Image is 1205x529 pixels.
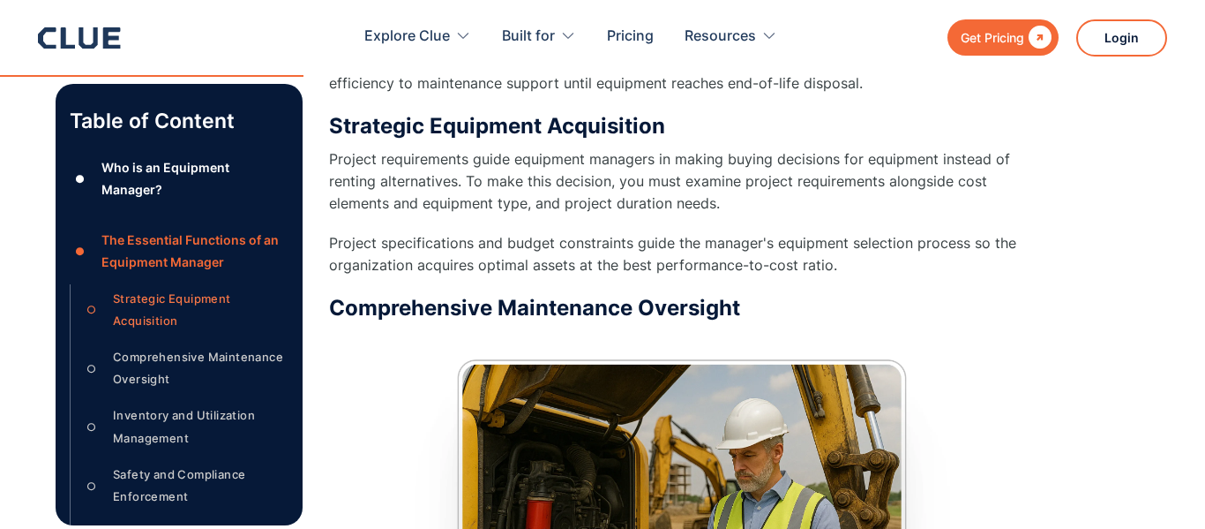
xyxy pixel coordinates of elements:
div: ● [70,166,91,193]
p: Project requirements guide equipment managers in making buying decisions for equipment instead of... [329,148,1035,215]
a: ○Strategic Equipment Acquisition [81,288,288,332]
div: Inventory and Utilization Management [113,405,288,450]
div: ○ [81,297,102,323]
div: The Essential Functions of an Equipment Manager [101,230,288,274]
div: ○ [81,414,102,441]
a: ○Inventory and Utilization Management [81,405,288,450]
a: Pricing [607,9,654,64]
a: Login [1076,19,1167,57]
div: ● [70,238,91,265]
div: Get Pricing [961,26,1024,49]
div: Explore Clue [364,9,471,64]
div: Built for [502,9,555,64]
h3: Strategic Equipment Acquisition [329,113,1035,140]
div: Resources [685,9,777,64]
div: Comprehensive Maintenance Oversight [113,346,288,390]
h3: Comprehensive Maintenance Oversight [329,295,1035,321]
div: Explore Clue [364,9,450,64]
a: Get Pricing [947,19,1059,56]
div: Safety and Compliance Enforcement [113,464,288,508]
div:  [1024,26,1052,49]
a: ○Safety and Compliance Enforcement [81,464,288,508]
div: ○ [81,356,102,382]
div: Who is an Equipment Manager? [101,156,288,200]
p: Table of Content [70,107,288,135]
div: Resources [685,9,756,64]
p: Project specifications and budget constraints guide the manager's equipment selection process so ... [329,232,1035,276]
a: ●The Essential Functions of an Equipment Manager [70,230,288,274]
div: Strategic Equipment Acquisition [113,288,288,332]
a: ●Who is an Equipment Manager? [70,156,288,200]
div: ○ [81,473,102,500]
a: ○Comprehensive Maintenance Oversight [81,346,288,390]
div: Built for [502,9,576,64]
